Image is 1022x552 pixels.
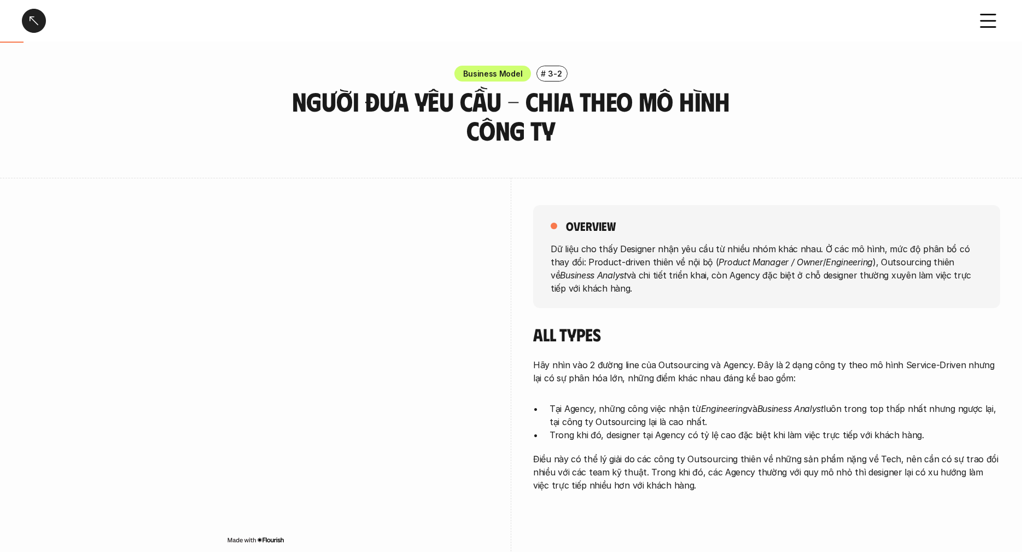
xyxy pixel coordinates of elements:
em: Business Analyst [560,269,626,280]
iframe: Interactive or visual content [22,205,489,533]
em: Engineering [826,256,873,267]
em: Engineering [701,403,748,414]
p: Business Model [463,68,522,79]
p: Tại Agency, những công việc nhận từ và luôn trong top thấp nhất nhưng ngược lại, tại công ty Outs... [550,402,1000,428]
h4: All Types [533,324,1000,345]
p: Điều này có thể lý giải do các công ty Outsourcing thiên về những sản phẩm nặng về Tech, nên cần ... [533,452,1000,492]
img: Made with Flourish [227,536,284,544]
em: Product Manager / Owner [719,256,822,267]
p: 3-2 [548,68,562,79]
em: Business Analyst [757,403,824,414]
p: Hãy nhìn vào 2 đường line của Outsourcing và Agency. Đây là 2 dạng công ty theo mô hình Service-D... [533,358,1000,385]
h3: Người đưa yêu cầu - Chia theo mô hình công ty [279,87,744,145]
p: Dữ liệu cho thấy Designer nhận yêu cầu từ nhiều nhóm khác nhau. Ở các mô hình, mức độ phân bổ có ... [551,242,983,294]
p: Trong khi đó, designer tại Agency có tỷ lệ cao đặc biệt khi làm việc trực tiếp với khách hàng. [550,428,1000,441]
h5: overview [566,218,616,234]
h6: # [541,69,546,78]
